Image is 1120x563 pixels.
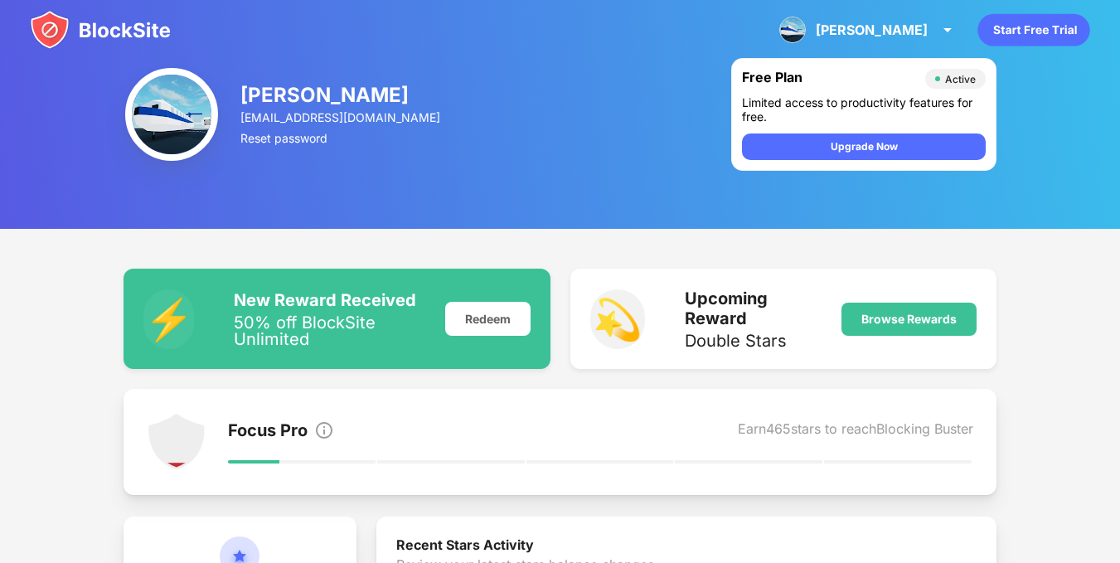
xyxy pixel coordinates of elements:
[685,332,822,349] div: Double Stars
[685,289,822,328] div: Upcoming Reward
[831,138,898,155] div: Upgrade Now
[779,17,806,43] img: AAcHTteGgm-AeraDs_ymIBmsnNWdbLd9Ey6QXUyRRLA0edLIBQ=s96-c
[977,13,1090,46] div: animation
[228,420,308,444] div: Focus Pro
[945,73,976,85] div: Active
[861,313,957,326] div: Browse Rewards
[742,95,986,124] div: Limited access to productivity features for free.
[396,536,977,556] div: Recent Stars Activity
[590,289,645,349] div: 💫
[143,289,195,349] div: ⚡️
[240,83,443,107] div: [PERSON_NAME]
[125,68,218,161] img: AAcHTteGgm-AeraDs_ymIBmsnNWdbLd9Ey6QXUyRRLA0edLIBQ=s96-c
[816,22,928,38] div: [PERSON_NAME]
[240,131,443,145] div: Reset password
[30,10,171,50] img: blocksite-icon.svg
[445,302,531,336] div: Redeem
[314,420,334,440] img: info.svg
[234,290,424,310] div: New Reward Received
[742,69,917,89] div: Free Plan
[147,412,206,472] img: points-level-1.svg
[738,420,973,444] div: Earn 465 stars to reach Blocking Buster
[240,110,443,124] div: [EMAIL_ADDRESS][DOMAIN_NAME]
[234,314,424,347] div: 50% off BlockSite Unlimited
